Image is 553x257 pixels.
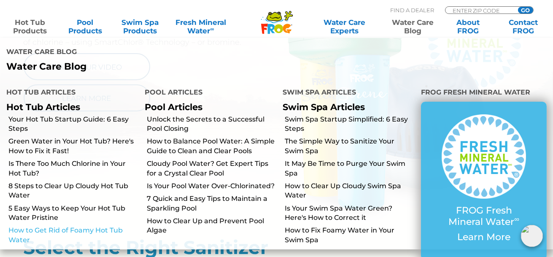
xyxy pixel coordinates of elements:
a: 7 Quick and Easy Tips to Maintain a Sparkling Pool [147,194,277,213]
input: Zip Code Form [452,7,509,14]
a: Is Your Swim Spa Water Green? Here's How to Correct it [285,204,415,223]
a: Pool Articles [145,102,202,112]
a: Water CareBlog [391,18,434,35]
h4: Water Care Blog [6,44,270,61]
a: Swim Spa Articles [283,102,365,112]
sup: ∞ [210,26,214,32]
a: The Simple Way to Sanitize Your Swim Spa [285,137,415,156]
a: Fresh MineralWater∞ [174,18,227,35]
p: Water Care Blog [6,61,270,72]
p: Learn More [438,232,530,243]
a: How to Balance Pool Water: A Simple Guide to Clean and Clear Pools [147,137,277,156]
h4: Pool Articles [145,85,270,102]
sup: ∞ [514,215,519,223]
a: How to Clear Up and Prevent Pool Algae [147,216,277,235]
a: How to Clear Up Cloudy Swim Spa Water [285,181,415,200]
a: AboutFROG [447,18,490,35]
a: Water CareExperts [310,18,379,35]
a: FROG Fresh Mineral Water∞ Learn More [438,114,530,247]
a: It May Be Time to Purge Your Swim Spa [285,159,415,178]
a: How to Fix Foamy Water in Your Swim Spa [285,226,415,245]
a: Green Water in Your Hot Tub? Here's How to Fix it Fast! [8,137,138,156]
p: Find A Dealer [390,6,434,14]
a: Cloudy Pool Water? Get Expert Tips for a Crystal Clear Pool [147,159,277,178]
a: Swim SpaProducts [119,18,162,35]
a: How to Get Rid of Foamy Hot Tub Water [8,226,138,245]
input: GO [518,7,533,14]
a: Your Hot Tub Startup Guide: 6 Easy Steps [8,115,138,134]
h4: Hot Tub Articles [6,85,132,102]
h4: Swim Spa Articles [283,85,409,102]
a: 8 Steps to Clear Up Cloudy Hot Tub Water [8,181,138,200]
p: FROG Fresh Mineral Water [438,205,530,227]
a: PoolProducts [64,18,107,35]
a: Hot TubProducts [8,18,51,35]
a: 5 Easy Ways to Keep Your Hot Tub Water Pristine [8,204,138,223]
a: Is There Too Much Chlorine in Your Hot Tub? [8,159,138,178]
img: openIcon [521,225,543,247]
a: Hot Tub Articles [6,102,80,112]
h4: FROG Fresh Mineral Water [421,85,547,102]
a: Unlock the Secrets to a Successful Pool Closing [147,115,277,134]
a: Swim Spa Startup Simplified: 6 Easy Steps [285,115,415,134]
a: Is Your Pool Water Over-Chlorinated? [147,181,277,191]
a: ContactFROG [502,18,545,35]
